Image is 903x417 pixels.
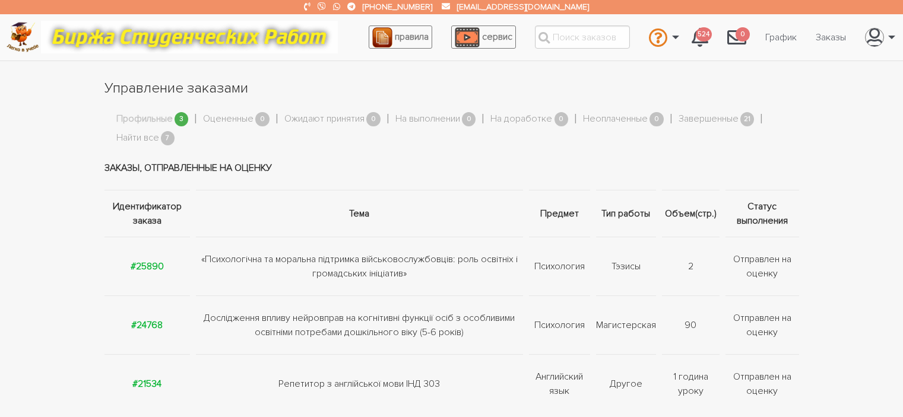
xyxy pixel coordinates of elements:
[7,22,39,52] img: logo-c4363faeb99b52c628a42810ed6dfb4293a56d4e4775eb116515dfe7f33672af.png
[806,26,856,49] a: Заказы
[482,31,512,43] span: сервис
[131,319,163,331] a: #24768
[193,354,526,413] td: Репетитор з англійської мови ІНД 303
[116,112,173,127] a: Профильные
[526,237,593,295] td: Психология
[369,26,432,49] a: правила
[659,354,723,413] td: 1 година уроку
[526,354,593,413] td: Английский язык
[161,131,175,146] span: 7
[132,378,161,390] a: #21534
[526,295,593,354] td: Психология
[736,27,750,42] span: 0
[175,112,189,127] span: 3
[593,237,659,295] td: Тэзисы
[457,2,589,12] a: [EMAIL_ADDRESS][DOMAIN_NAME]
[366,112,381,127] span: 0
[363,2,432,12] a: [PHONE_NUMBER]
[756,26,806,49] a: График
[104,146,799,190] td: Заказы, отправленные на оценку
[284,112,365,127] a: Ожидают принятия
[451,26,516,49] a: сервис
[649,112,664,127] span: 0
[116,130,159,146] a: Найти все
[555,112,569,127] span: 0
[462,112,476,127] span: 0
[659,237,723,295] td: 2
[193,295,526,354] td: Дослідження впливу нейровправ на когнітивні функції осіб з особливими освітніми потребами дошкіль...
[455,27,480,47] img: play_icon-49f7f135c9dc9a03216cfdbccbe1e3994649169d890fb554cedf0eac35a01ba8.png
[255,112,270,127] span: 0
[583,112,648,127] a: Неоплаченные
[193,237,526,295] td: «Психологічна та моральна підтримка військовослужбовців: роль освітніх і громадських ініціатив»
[659,295,723,354] td: 90
[723,190,799,237] th: Статус выполнения
[395,112,460,127] a: На выполнении
[372,27,392,47] img: agreement_icon-feca34a61ba7f3d1581b08bc946b2ec1ccb426f67415f344566775c155b7f62c.png
[723,354,799,413] td: Отправлен на оценку
[104,78,799,98] h1: Управление заказами
[696,27,712,42] span: 524
[104,190,193,237] th: Идентификатор заказа
[723,295,799,354] td: Отправлен на оценку
[740,112,755,127] span: 21
[526,190,593,237] th: Предмет
[395,31,429,43] span: правила
[593,295,659,354] td: Магистерская
[535,26,630,49] input: Поиск заказов
[490,112,552,127] a: На доработке
[682,21,718,53] a: 524
[718,21,756,53] a: 0
[203,112,254,127] a: Оцененные
[679,112,739,127] a: Завершенные
[593,190,659,237] th: Тип работы
[659,190,723,237] th: Объем(стр.)
[723,237,799,295] td: Отправлен на оценку
[131,260,164,272] a: #25890
[193,190,526,237] th: Тема
[593,354,659,413] td: Другое
[41,21,338,53] img: motto-12e01f5a76059d5f6a28199ef077b1f78e012cfde436ab5cf1d4517935686d32.gif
